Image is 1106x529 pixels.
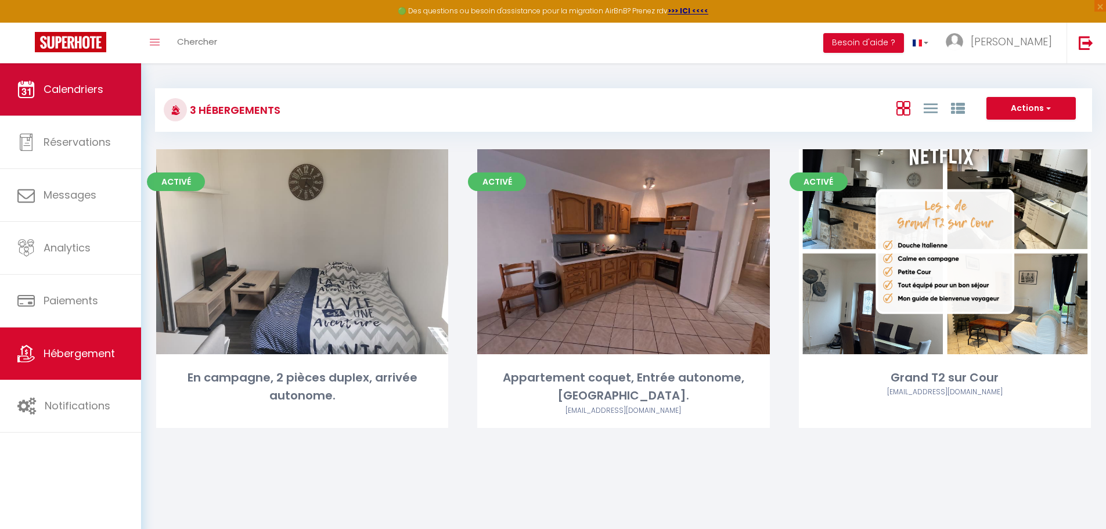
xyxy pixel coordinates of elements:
[156,369,448,405] div: En campagne, 2 pièces duplex, arrivée autonome.
[896,98,910,117] a: Vue en Box
[44,82,103,96] span: Calendriers
[1079,35,1093,50] img: logout
[44,240,91,255] span: Analytics
[44,188,96,202] span: Messages
[924,98,938,117] a: Vue en Liste
[177,35,217,48] span: Chercher
[168,23,226,63] a: Chercher
[986,97,1076,120] button: Actions
[799,387,1091,398] div: Airbnb
[668,6,708,16] a: >>> ICI <<<<
[823,33,904,53] button: Besoin d'aide ?
[971,34,1052,49] span: [PERSON_NAME]
[946,33,963,51] img: ...
[44,135,111,149] span: Réservations
[477,405,769,416] div: Airbnb
[799,369,1091,387] div: Grand T2 sur Cour
[44,346,115,361] span: Hébergement
[937,23,1067,63] a: ... [PERSON_NAME]
[45,398,110,413] span: Notifications
[147,172,205,191] span: Activé
[790,172,848,191] span: Activé
[187,97,280,123] h3: 3 Hébergements
[951,98,965,117] a: Vue par Groupe
[477,369,769,405] div: Appartement coquet, Entrée autonome, [GEOGRAPHIC_DATA].
[44,293,98,308] span: Paiements
[468,172,526,191] span: Activé
[35,32,106,52] img: Super Booking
